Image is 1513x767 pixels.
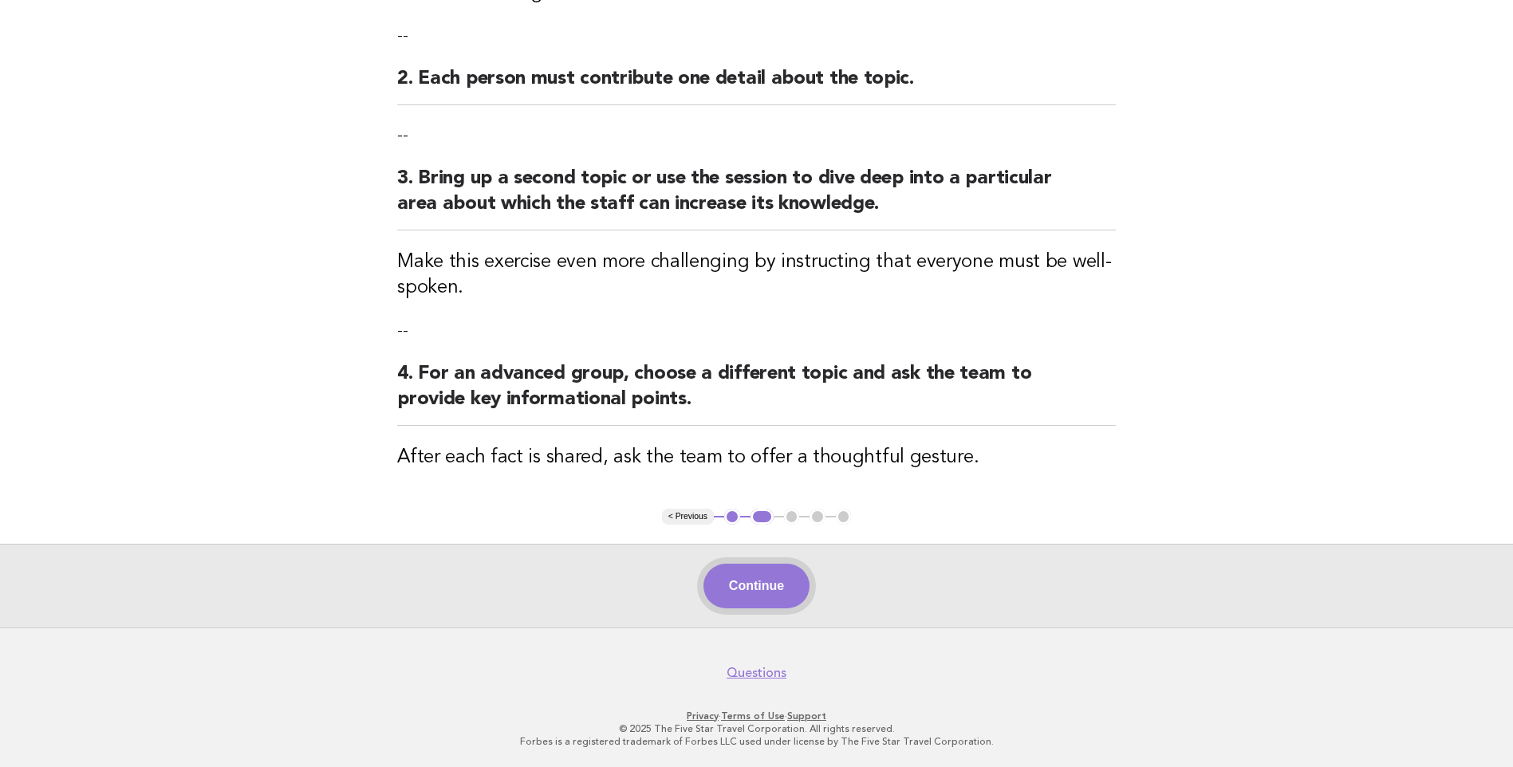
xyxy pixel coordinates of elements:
[724,509,740,525] button: 1
[269,722,1245,735] p: © 2025 The Five Star Travel Corporation. All rights reserved.
[397,250,1116,301] h3: Make this exercise even more challenging by instructing that everyone must be well-spoken.
[397,66,1116,105] h2: 2. Each person must contribute one detail about the topic.
[269,710,1245,722] p: · ·
[687,710,719,722] a: Privacy
[727,665,786,681] a: Questions
[751,509,774,525] button: 2
[662,509,714,525] button: < Previous
[397,166,1116,230] h2: 3. Bring up a second topic or use the session to dive deep into a particular area about which the...
[397,445,1116,470] h3: After each fact is shared, ask the team to offer a thoughtful gesture.
[269,735,1245,748] p: Forbes is a registered trademark of Forbes LLC used under license by The Five Star Travel Corpora...
[397,361,1116,426] h2: 4. For an advanced group, choose a different topic and ask the team to provide key informational ...
[703,564,810,608] button: Continue
[397,124,1116,147] p: --
[787,710,826,722] a: Support
[397,320,1116,342] p: --
[397,25,1116,47] p: --
[721,710,785,722] a: Terms of Use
